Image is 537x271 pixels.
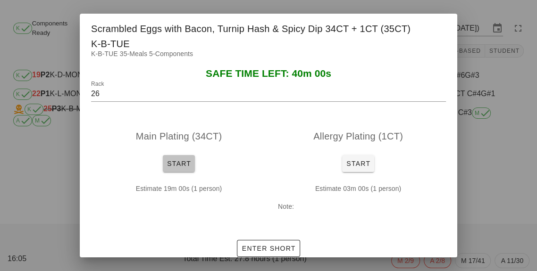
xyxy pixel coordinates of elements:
p: Note: [278,201,438,212]
div: Scrambled Eggs with Bacon, Turnip Hash & Spicy Dip 34CT + 1CT (35CT) [80,14,457,56]
button: Start [342,155,374,172]
p: Estimate 19m 00s (1 person) [99,183,259,194]
span: Start [346,160,370,167]
span: K-B-TUE [91,36,130,51]
button: Enter Short [237,240,300,257]
span: Enter Short [241,245,295,252]
label: Rack [91,81,104,88]
div: Allergy Plating (1CT) [270,121,446,151]
span: Start [167,160,191,167]
span: SAFE TIME LEFT: 40m 00s [206,68,331,79]
p: Estimate 03m 00s (1 person) [278,183,438,194]
div: Main Plating (34CT) [91,121,267,151]
div: K-B-TUE 35-Meals 5-Components [80,49,457,68]
button: Start [163,155,195,172]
